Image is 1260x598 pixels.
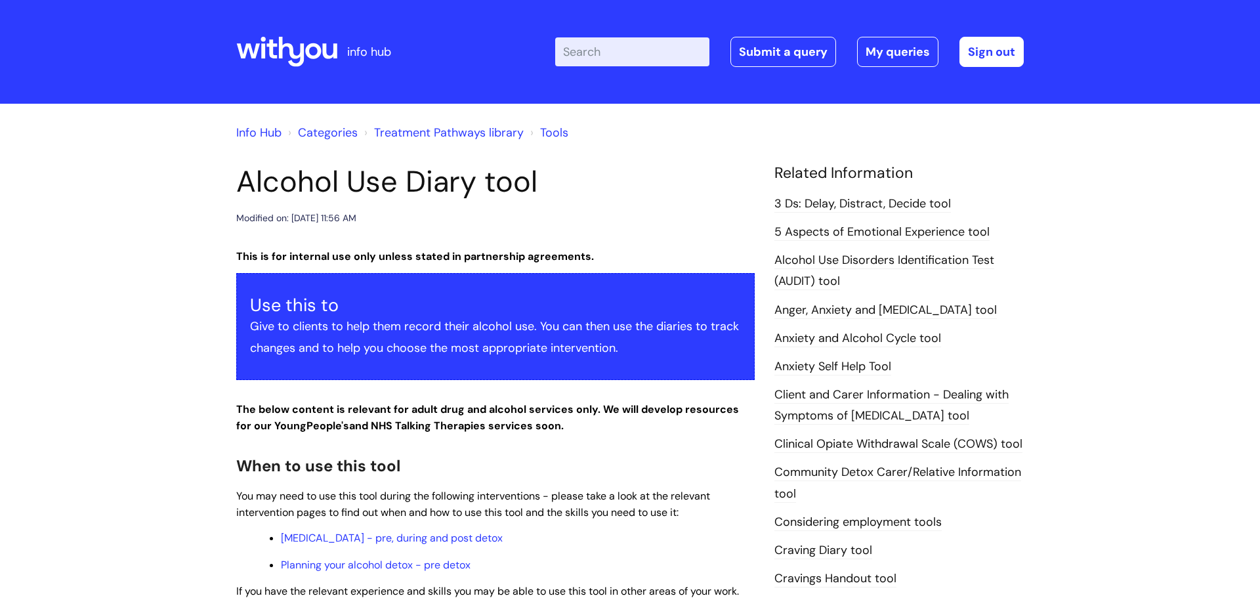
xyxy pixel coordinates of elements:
p: Give to clients to help them record their alcohol use. You can then use the diaries to track chan... [250,316,741,358]
h4: Related Information [774,164,1024,182]
a: Info Hub [236,125,282,140]
a: Cravings Handout tool [774,570,896,587]
a: Anxiety and Alcohol Cycle tool [774,330,941,347]
a: Client and Carer Information - Dealing with Symptoms of [MEDICAL_DATA] tool [774,387,1009,425]
span: You may need to use this tool during the following interventions - please take a look at the rele... [236,489,710,519]
a: My queries [857,37,938,67]
li: Solution home [285,122,358,143]
a: 3 Ds: Delay, Distract, Decide tool [774,196,951,213]
span: When to use this tool [236,456,400,476]
a: Submit a query [730,37,836,67]
strong: The below content is relevant for adult drug and alcohol services only. We will develop resources... [236,402,739,433]
a: Clinical Opiate Withdrawal Scale (COWS) tool [774,436,1022,453]
a: Anxiety Self Help Tool [774,358,891,375]
a: Craving Diary tool [774,542,872,559]
a: Alcohol Use Disorders Identification Test (AUDIT) tool [774,252,994,290]
li: Treatment Pathways library [361,122,524,143]
strong: People's [306,419,349,433]
strong: This is for internal use only unless stated in partnership agreements. [236,249,594,263]
p: info hub [347,41,391,62]
a: Categories [298,125,358,140]
div: Modified on: [DATE] 11:56 AM [236,210,356,226]
a: Considering employment tools [774,514,942,531]
h1: Alcohol Use Diary tool [236,164,755,200]
a: Anger, Anxiety and [MEDICAL_DATA] tool [774,302,997,319]
li: Tools [527,122,568,143]
a: Tools [540,125,568,140]
h3: Use this to [250,295,741,316]
input: Search [555,37,709,66]
a: [MEDICAL_DATA] - pre, during and post detox [281,531,503,545]
a: Treatment Pathways library [374,125,524,140]
div: | - [555,37,1024,67]
a: Planning your alcohol detox - pre detox [281,558,471,572]
a: 5 Aspects of Emotional Experience tool [774,224,990,241]
a: Community Detox Carer/Relative Information tool [774,464,1021,502]
a: Sign out [959,37,1024,67]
